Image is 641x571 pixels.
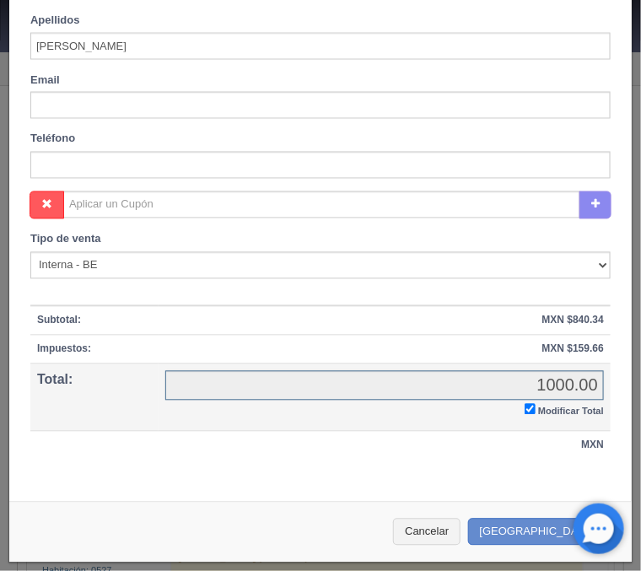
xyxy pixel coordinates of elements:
input: Aplicar un Cupón [63,191,580,218]
label: Email [30,73,60,89]
button: [GEOGRAPHIC_DATA] [468,519,615,547]
input: Modificar Total [525,404,536,415]
th: Impuestos: [30,336,159,364]
label: Apellidos [30,13,80,29]
button: Cancelar [393,519,461,547]
strong: MXN [581,439,604,451]
label: Tipo de venta [30,232,101,248]
small: Modificar Total [538,407,604,417]
strong: MXN $159.66 [542,343,604,355]
th: Subtotal: [30,306,159,336]
strong: MXN $840.34 [542,315,604,326]
th: Total: [30,364,159,432]
label: Teléfono [30,132,75,148]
